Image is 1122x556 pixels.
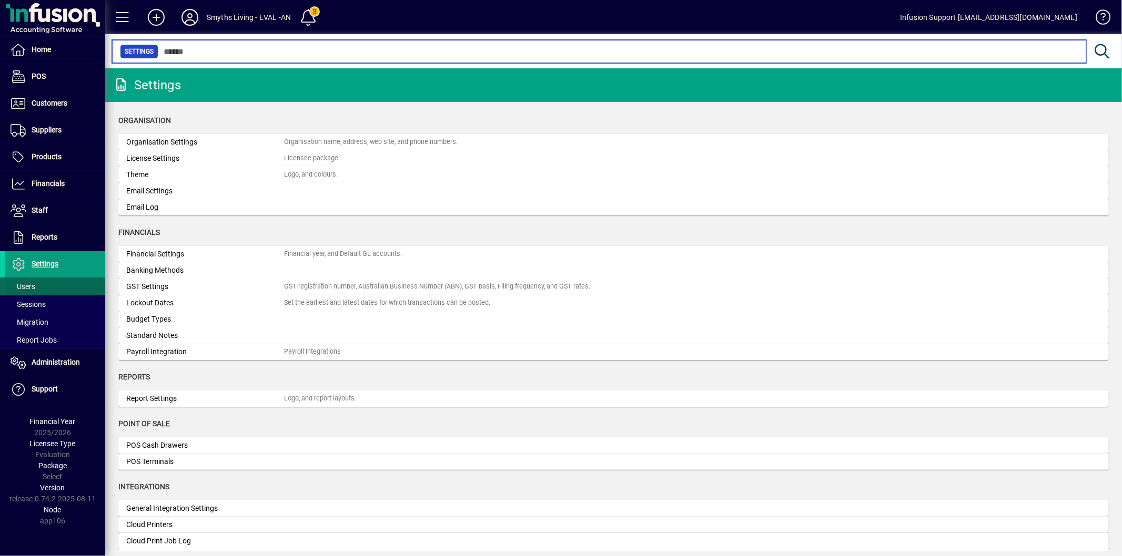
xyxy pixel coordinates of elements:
[118,262,1109,279] a: Banking Methods
[118,344,1109,360] a: Payroll IntegrationPayroll Integrations
[126,456,284,467] div: POS Terminals
[126,169,284,180] div: Theme
[11,282,35,291] span: Users
[284,153,340,163] div: Licensee package.
[118,482,169,491] span: Integrations
[5,295,105,313] a: Sessions
[5,376,105,403] a: Support
[126,153,284,164] div: License Settings
[118,183,1109,199] a: Email Settings
[5,64,105,90] a: POS
[118,327,1109,344] a: Standard Notes
[5,349,105,376] a: Administration
[118,199,1109,215] a: Email Log
[126,519,284,530] div: Cloud Printers
[207,9,291,26] div: Smyths Living - EVAL -AN
[118,437,1109,454] a: POS Cash Drawers
[118,500,1109,517] a: General Integration Settings
[126,249,284,260] div: Financial Settings
[30,417,76,426] span: Financial Year
[284,347,341,357] div: Payroll Integrations
[32,260,58,268] span: Settings
[118,134,1109,150] a: Organisation SettingsOrganisation name, address, web site, and phone numbers.
[900,9,1077,26] div: Infusion Support [EMAIL_ADDRESS][DOMAIN_NAME]
[118,517,1109,533] a: Cloud Printers
[118,167,1109,183] a: ThemeLogo, and colours.
[118,228,160,236] span: Financials
[284,394,356,404] div: Logo, and report layouts.
[32,126,62,134] span: Suppliers
[284,170,338,180] div: Logo, and colours.
[126,265,284,276] div: Banking Methods
[126,503,284,514] div: General Integration Settings
[32,72,46,80] span: POS
[126,186,284,197] div: Email Settings
[118,454,1109,470] a: POS Terminals
[118,295,1109,311] a: Lockout DatesSet the earliest and latest dates for which transactions can be posted.
[118,311,1109,327] a: Budget Types
[5,224,105,251] a: Reports
[284,137,458,147] div: Organisation name, address, web site, and phone numbers.
[5,37,105,63] a: Home
[30,439,76,448] span: Licensee Type
[32,99,67,107] span: Customers
[32,152,62,161] span: Products
[125,46,154,57] span: Settings
[5,277,105,295] a: Users
[118,246,1109,262] a: Financial SettingsFinancial year, and Default GL accounts.
[118,373,150,381] span: Reports
[41,483,65,492] span: Version
[139,8,173,27] button: Add
[11,318,48,326] span: Migration
[32,233,57,241] span: Reports
[173,8,207,27] button: Profile
[118,150,1109,167] a: License SettingsLicensee package.
[118,390,1109,407] a: Report SettingsLogo, and report layouts.
[126,202,284,213] div: Email Log
[44,506,62,514] span: Node
[118,533,1109,549] a: Cloud Print Job Log
[126,346,284,357] div: Payroll Integration
[32,206,48,214] span: Staff
[284,298,490,308] div: Set the earliest and latest dates for which transactions can be posted.
[1088,2,1109,36] a: Knowledge Base
[118,116,171,125] span: Organisation
[32,358,80,366] span: Administration
[126,536,284,547] div: Cloud Print Job Log
[126,393,284,404] div: Report Settings
[11,300,46,308] span: Sessions
[38,461,67,470] span: Package
[5,198,105,224] a: Staff
[126,281,284,292] div: GST Settings
[5,171,105,197] a: Financials
[126,137,284,148] div: Organisation Settings
[11,336,57,344] span: Report Jobs
[5,144,105,170] a: Products
[32,385,58,393] span: Support
[32,45,51,54] span: Home
[126,297,284,308] div: Lockout Dates
[5,117,105,143] a: Suppliers
[32,179,65,188] span: Financials
[118,419,170,428] span: Point of Sale
[118,279,1109,295] a: GST SettingsGST registration number, Australian Business Number (ABN), GST basis, Filing frequenc...
[126,314,284,325] div: Budget Types
[5,90,105,117] a: Customers
[126,440,284,451] div: POS Cash Drawers
[284,249,402,259] div: Financial year, and Default GL accounts.
[113,77,181,94] div: Settings
[284,282,590,292] div: GST registration number, Australian Business Number (ABN), GST basis, Filing frequency, and GST r...
[126,330,284,341] div: Standard Notes
[5,331,105,349] a: Report Jobs
[5,313,105,331] a: Migration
